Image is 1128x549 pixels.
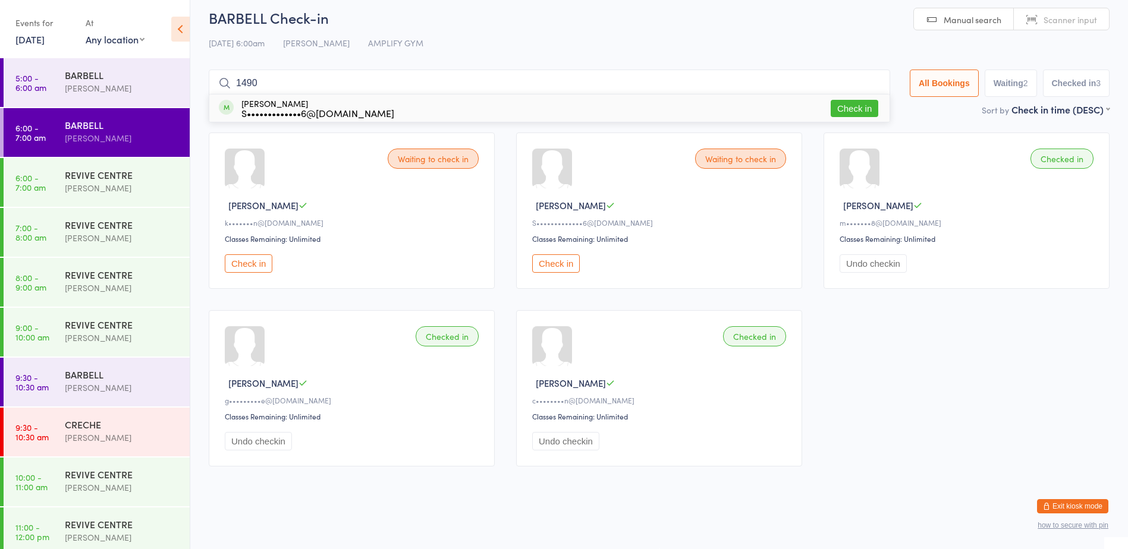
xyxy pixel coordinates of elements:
[695,149,786,169] div: Waiting to check in
[65,68,180,81] div: BARBELL
[209,70,890,97] input: Search
[4,208,190,257] a: 7:00 -8:00 amREVIVE CENTRE[PERSON_NAME]
[1030,149,1094,169] div: Checked in
[15,522,49,541] time: 11:00 - 12:00 pm
[228,199,299,212] span: [PERSON_NAME]
[840,234,1097,244] div: Classes Remaining: Unlimited
[532,254,580,273] button: Check in
[1023,78,1028,88] div: 2
[65,131,180,145] div: [PERSON_NAME]
[241,99,394,118] div: [PERSON_NAME]
[65,118,180,131] div: BARBELL
[65,418,180,431] div: CRECHE
[1011,103,1110,116] div: Check in time (DESC)
[982,104,1009,116] label: Sort by
[15,373,49,392] time: 9:30 - 10:30 am
[65,518,180,531] div: REVIVE CENTRE
[65,331,180,345] div: [PERSON_NAME]
[4,308,190,356] a: 9:00 -10:00 amREVIVE CENTRE[PERSON_NAME]
[228,377,299,389] span: [PERSON_NAME]
[4,58,190,107] a: 5:00 -6:00 amBARBELL[PERSON_NAME]
[368,37,423,49] span: AMPLIFY GYM
[209,37,265,49] span: [DATE] 6:00am
[1037,499,1108,513] button: Exit kiosk mode
[4,408,190,456] a: 9:30 -10:30 amCRECHE[PERSON_NAME]
[723,326,786,346] div: Checked in
[840,254,907,273] button: Undo checkin
[65,531,180,544] div: [PERSON_NAME]
[15,173,46,192] time: 6:00 - 7:00 am
[65,268,180,281] div: REVIVE CENTRE
[4,158,190,207] a: 6:00 -7:00 amREVIVE CENTRE[PERSON_NAME]
[532,234,790,244] div: Classes Remaining: Unlimited
[225,254,272,273] button: Check in
[1038,521,1108,529] button: how to secure with pin
[536,377,606,389] span: [PERSON_NAME]
[65,318,180,331] div: REVIVE CENTRE
[532,395,790,405] div: c••••••••n@[DOMAIN_NAME]
[1096,78,1101,88] div: 3
[65,168,180,181] div: REVIVE CENTRE
[65,181,180,195] div: [PERSON_NAME]
[1043,70,1110,97] button: Checked in3
[283,37,350,49] span: [PERSON_NAME]
[65,481,180,494] div: [PERSON_NAME]
[225,411,482,421] div: Classes Remaining: Unlimited
[15,472,48,491] time: 10:00 - 11:00 am
[910,70,979,97] button: All Bookings
[15,33,45,46] a: [DATE]
[209,8,1110,27] h2: BARBELL Check-in
[225,217,482,228] div: k•••••••n@[DOMAIN_NAME]
[536,199,606,212] span: [PERSON_NAME]
[15,13,74,33] div: Events for
[65,468,180,481] div: REVIVE CENTRE
[985,70,1037,97] button: Waiting2
[15,123,46,142] time: 6:00 - 7:00 am
[15,73,46,92] time: 5:00 - 6:00 am
[831,100,878,117] button: Check in
[15,323,49,342] time: 9:00 - 10:00 am
[86,33,144,46] div: Any location
[65,431,180,444] div: [PERSON_NAME]
[416,326,479,346] div: Checked in
[65,81,180,95] div: [PERSON_NAME]
[86,13,144,33] div: At
[225,234,482,244] div: Classes Remaining: Unlimited
[840,217,1097,228] div: m•••••••8@[DOMAIN_NAME]
[4,108,190,157] a: 6:00 -7:00 amBARBELL[PERSON_NAME]
[532,217,790,228] div: S•••••••••••••6@[DOMAIN_NAME]
[65,218,180,231] div: REVIVE CENTRE
[15,223,46,242] time: 7:00 - 8:00 am
[532,411,790,421] div: Classes Remaining: Unlimited
[4,457,190,506] a: 10:00 -11:00 amREVIVE CENTRE[PERSON_NAME]
[65,381,180,395] div: [PERSON_NAME]
[843,199,913,212] span: [PERSON_NAME]
[532,432,599,450] button: Undo checkin
[65,231,180,245] div: [PERSON_NAME]
[225,395,482,405] div: g•••••••••e@[DOMAIN_NAME]
[65,368,180,381] div: BARBELL
[4,358,190,406] a: 9:30 -10:30 amBARBELL[PERSON_NAME]
[388,149,479,169] div: Waiting to check in
[225,432,292,450] button: Undo checkin
[241,108,394,118] div: S•••••••••••••6@[DOMAIN_NAME]
[15,273,46,292] time: 8:00 - 9:00 am
[65,281,180,295] div: [PERSON_NAME]
[944,14,1001,26] span: Manual search
[15,422,49,441] time: 9:30 - 10:30 am
[1044,14,1097,26] span: Scanner input
[4,258,190,307] a: 8:00 -9:00 amREVIVE CENTRE[PERSON_NAME]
